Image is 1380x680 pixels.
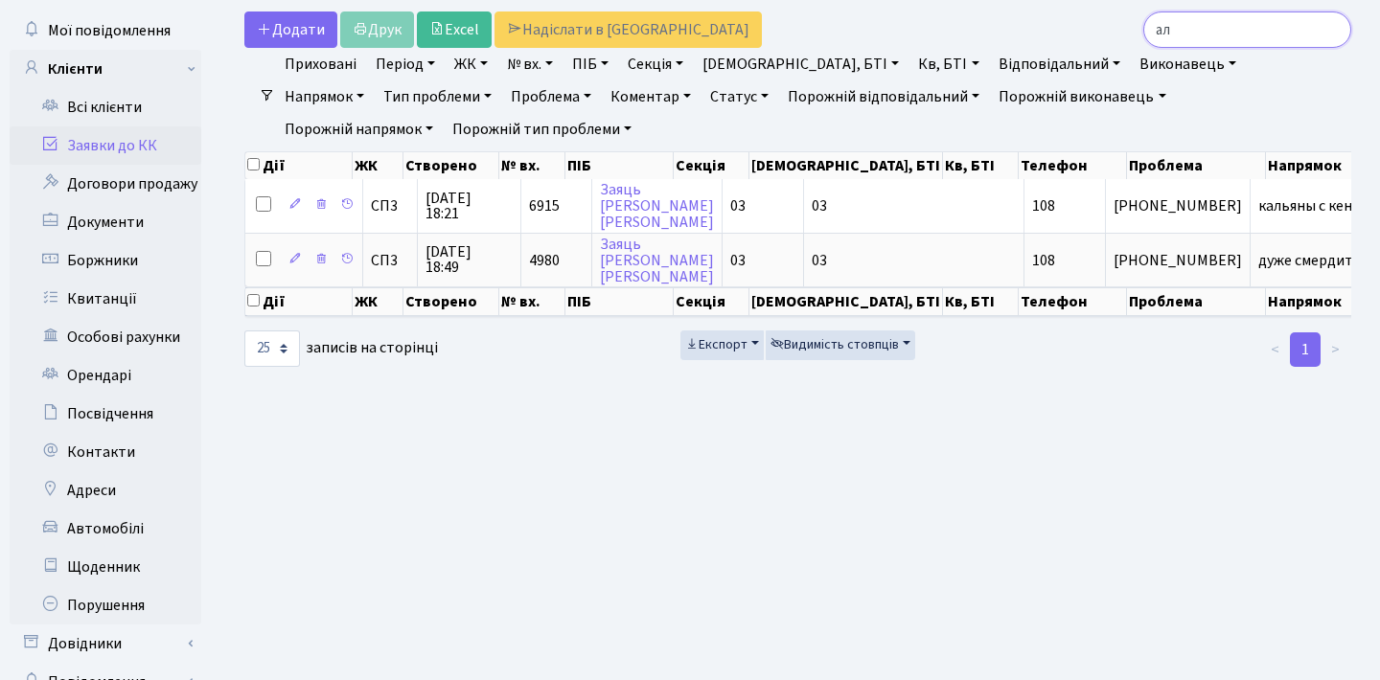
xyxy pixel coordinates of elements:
th: Створено [403,152,499,179]
a: Особові рахунки [10,318,201,356]
a: Порушення [10,586,201,624]
span: Видимість стовпців [770,335,899,354]
span: 108 [1032,195,1055,216]
a: Заяць[PERSON_NAME][PERSON_NAME] [600,179,714,233]
th: Телефон [1019,287,1128,316]
a: № вх. [499,48,561,80]
a: Щоденник [10,548,201,586]
label: записів на сторінці [244,330,438,367]
th: ЖК [353,287,403,316]
th: № вх. [499,152,565,179]
th: Дії [245,287,353,316]
a: Коментар [603,80,699,113]
a: Додати [244,11,337,48]
a: Excel [417,11,492,48]
th: Секція [674,152,749,179]
span: [DATE] 18:49 [425,244,513,275]
a: Порожній виконавець [991,80,1173,113]
button: Експорт [680,330,764,360]
a: Довідники [10,624,201,663]
a: Орендарі [10,356,201,395]
th: ПІБ [565,287,674,316]
a: Період [368,48,443,80]
a: ЖК [447,48,495,80]
a: Всі клієнти [10,88,201,126]
span: [DATE] 18:21 [425,191,513,221]
th: ЖК [353,152,403,179]
span: СП3 [371,253,409,268]
a: Посвідчення [10,395,201,433]
a: Напрямок [277,80,372,113]
th: Кв, БТІ [943,287,1019,316]
th: [DEMOGRAPHIC_DATA], БТІ [749,287,943,316]
a: Заяць[PERSON_NAME][PERSON_NAME] [600,234,714,287]
a: Квитанції [10,280,201,318]
a: Контакти [10,433,201,471]
span: 03 [812,250,827,271]
a: Відповідальний [991,48,1128,80]
a: Виконавець [1132,48,1244,80]
button: Видимість стовпців [766,330,915,360]
span: 6915 [529,195,560,216]
select: записів на сторінці [244,330,300,367]
a: Кв, БТІ [910,48,986,80]
th: ПІБ [565,152,674,179]
span: 4980 [529,250,560,271]
th: Створено [403,287,499,316]
th: № вх. [499,287,565,316]
span: 108 [1032,250,1055,271]
a: 1 [1290,332,1321,367]
span: 03 [812,195,827,216]
span: [PHONE_NUMBER] [1114,198,1242,214]
span: Мої повідомлення [48,20,171,41]
th: Секція [674,287,749,316]
a: Автомобілі [10,510,201,548]
th: Кв, БТІ [943,152,1019,179]
span: СП3 [371,198,409,214]
a: Приховані [277,48,364,80]
a: Тип проблеми [376,80,499,113]
th: [DEMOGRAPHIC_DATA], БТІ [749,152,943,179]
span: Додати [257,19,325,40]
a: [DEMOGRAPHIC_DATA], БТІ [695,48,907,80]
input: Пошук... [1143,11,1351,48]
a: Порожній напрямок [277,113,441,146]
a: Проблема [503,80,599,113]
a: Договори продажу [10,165,201,203]
th: Дії [245,152,353,179]
span: 03 [730,195,746,216]
a: Адреси [10,471,201,510]
a: Боржники [10,241,201,280]
a: Статус [702,80,776,113]
a: Клієнти [10,50,201,88]
a: Порожній відповідальний [780,80,987,113]
a: Документи [10,203,201,241]
a: Заявки до КК [10,126,201,165]
a: Порожній тип проблеми [445,113,639,146]
th: Телефон [1019,152,1128,179]
a: ПІБ [564,48,616,80]
span: [PHONE_NUMBER] [1114,253,1242,268]
span: Експорт [685,335,747,354]
a: Мої повідомлення [10,11,201,50]
th: Проблема [1127,152,1265,179]
span: 03 [730,250,746,271]
th: Проблема [1127,287,1265,316]
a: Секція [620,48,691,80]
span: кальяны с кент[...] [1258,195,1380,216]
